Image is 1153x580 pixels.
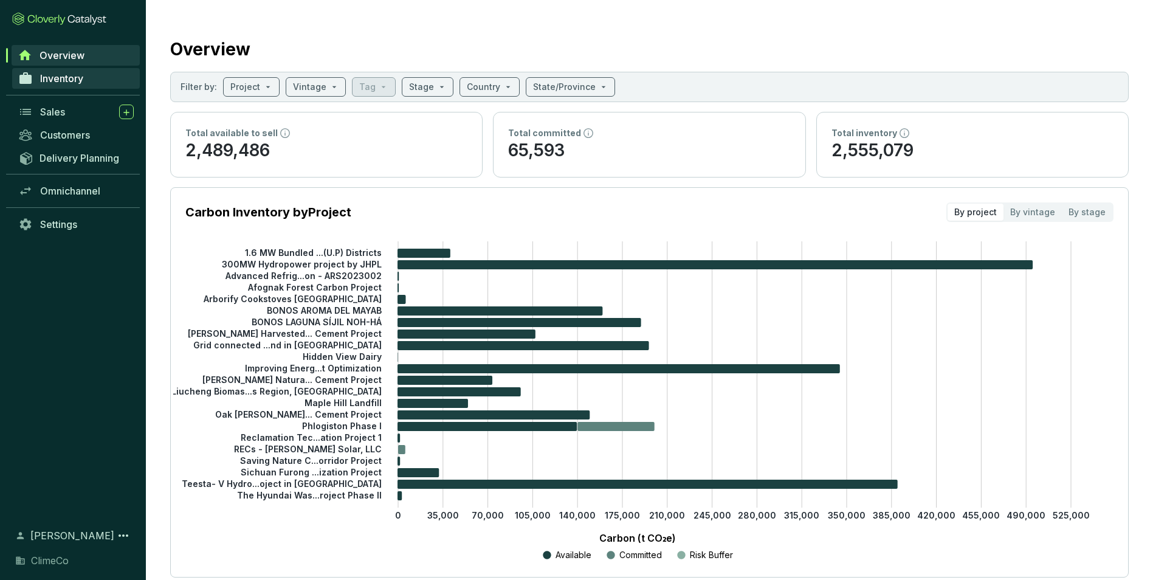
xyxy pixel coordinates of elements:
span: Sales [40,106,65,118]
p: 2,555,079 [831,139,1113,162]
div: By vintage [1003,204,1062,221]
span: Settings [40,218,77,230]
tspan: 35,000 [427,510,459,520]
tspan: RECs - [PERSON_NAME] Solar, LLC [234,444,382,454]
p: 65,593 [508,139,790,162]
tspan: 175,000 [605,510,640,520]
tspan: The Hyundai Was...roject Phase II [237,490,382,500]
p: Committed [619,549,662,561]
span: Omnichannel [40,185,100,197]
a: Omnichannel [12,181,140,201]
span: Delivery Planning [40,152,119,164]
tspan: BONOS AROMA DEL MAYAB [267,305,382,316]
span: Customers [40,129,90,141]
tspan: Sichuan Furong ...ization Project [241,467,382,477]
tspan: 350,000 [828,510,866,520]
tspan: Advanced Refrig...on - ARS2023002 [225,271,382,281]
tspan: 0 [395,510,401,520]
p: Total inventory [831,127,897,139]
a: Settings [12,214,140,235]
tspan: 105,000 [515,510,551,520]
a: Inventory [12,68,140,89]
tspan: 420,000 [917,510,955,520]
tspan: [PERSON_NAME] Natura... Cement Project [202,375,382,385]
span: [PERSON_NAME] [30,528,114,543]
div: segmented control [946,202,1113,222]
tspan: Saving Nature C...orridor Project [240,455,382,466]
tspan: Maple Hill Landfill [305,398,382,408]
tspan: Hidden View Dairy [303,351,382,362]
a: Delivery Planning [12,148,140,168]
tspan: 525,000 [1053,510,1090,520]
tspan: 70,000 [472,510,504,520]
tspan: 490,000 [1007,510,1045,520]
tspan: 1.6 MW Bundled ...(U.P) Districts [245,247,382,258]
p: Filter by: [181,81,217,93]
tspan: Reclamation Tec...ation Project 1 [241,432,382,443]
tspan: Teesta- V Hydro...oject in [GEOGRAPHIC_DATA] [182,478,382,489]
tspan: Improving Energ...t Optimization [245,363,382,373]
tspan: Oak [PERSON_NAME]... Cement Project [215,409,382,419]
p: Available [556,549,591,561]
tspan: 245,000 [694,510,731,520]
tspan: Phlogiston Phase I [302,421,382,431]
p: 2,489,486 [185,139,467,162]
tspan: Arborify Cookstoves [GEOGRAPHIC_DATA] [203,294,382,304]
tspan: 385,000 [873,510,910,520]
p: Carbon Inventory by Project [185,204,351,221]
tspan: BONOS LAGUNA SÍJIL NOH-HÁ [252,317,382,327]
p: Carbon (t CO₂e) [204,531,1071,545]
tspan: 455,000 [962,510,1000,520]
tspan: Afognak Forest Carbon Project [247,282,382,292]
p: Total available to sell [185,127,278,139]
span: ClimeCo [31,553,69,568]
div: By project [948,204,1003,221]
tspan: [PERSON_NAME] Harvested... Cement Project [188,328,382,339]
p: Risk Buffer [690,549,733,561]
tspan: Grid connected ...nd in [GEOGRAPHIC_DATA] [193,340,382,350]
tspan: 140,000 [559,510,596,520]
a: Sales [12,102,140,122]
tspan: 315,000 [784,510,819,520]
div: By stage [1062,204,1112,221]
a: Overview [12,45,140,66]
tspan: Liucheng Biomas...s Region, [GEOGRAPHIC_DATA] [171,386,382,396]
tspan: 210,000 [649,510,685,520]
h2: Overview [170,36,250,62]
a: Customers [12,125,140,145]
p: Total committed [508,127,581,139]
span: Inventory [40,72,83,85]
p: Tag [359,81,376,93]
tspan: 300MW Hydropower project by JHPL [222,259,382,269]
tspan: 280,000 [738,510,776,520]
span: Overview [40,49,84,61]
